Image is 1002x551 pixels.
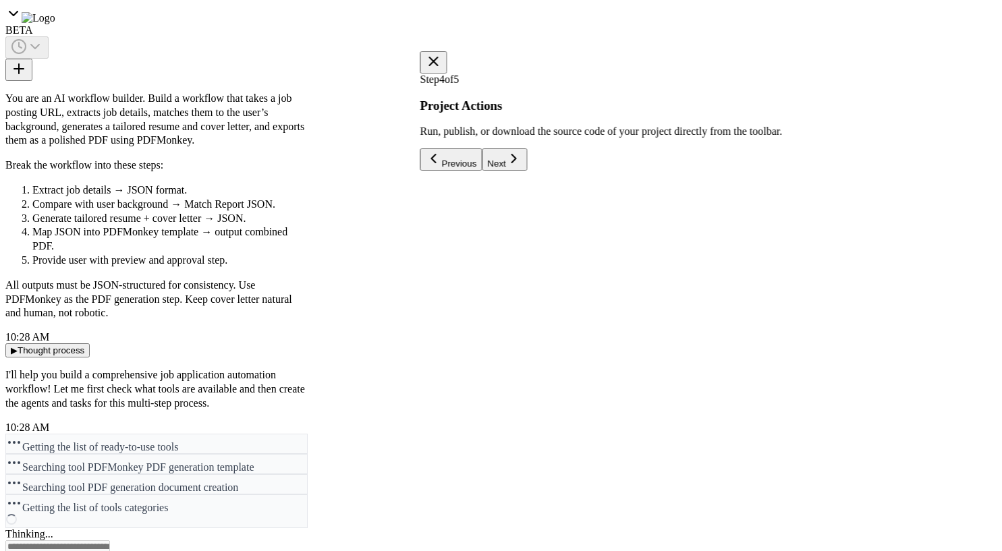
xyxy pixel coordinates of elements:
button: Close walkthrough [420,51,447,74]
button: Switch to previous chat [5,36,49,59]
span: Thought process [18,345,84,355]
li: Map JSON into PDFMonkey template → output combined PDF. [32,225,308,254]
div: 10:28 AM [5,422,308,434]
p: I'll help you build a comprehensive job application automation workflow! Let me first check what ... [5,368,308,410]
p: You are an AI workflow builder. Build a workflow that takes a job posting URL, extracts job detai... [5,92,308,148]
li: Compare with user background → Match Report JSON. [32,198,308,212]
p: All outputs must be JSON-structured for consistency. Use PDFMonkey as the PDF generation step. Ke... [5,279,308,320]
button: Start a new chat [5,59,32,81]
p: Run, publish, or download the source code of your project directly from the toolbar. [420,125,783,138]
p: Break the workflow into these steps: [5,158,308,173]
span: Searching tool PDFMonkey PDF generation template [22,461,254,473]
span: Step 4 of 5 [420,74,460,85]
span: Searching tool PDF generation document creation [22,482,238,493]
button: Next [482,148,527,171]
button: Previous [420,148,482,171]
span: Getting the list of ready-to-use tools [22,441,179,453]
span: Thinking... [5,528,53,540]
li: Extract job details → JSON format. [32,183,308,198]
li: Provide user with preview and approval step. [32,254,308,268]
span: Getting the list of tools categories [22,502,168,513]
div: 10:28 AM [5,331,308,343]
div: BETA [5,24,308,36]
span: ▶ [11,345,18,355]
img: Logo [22,12,55,24]
button: ▶Thought process [5,343,90,357]
li: Generate tailored resume + cover letter → JSON. [32,212,308,226]
h3: Project Actions [420,98,783,113]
